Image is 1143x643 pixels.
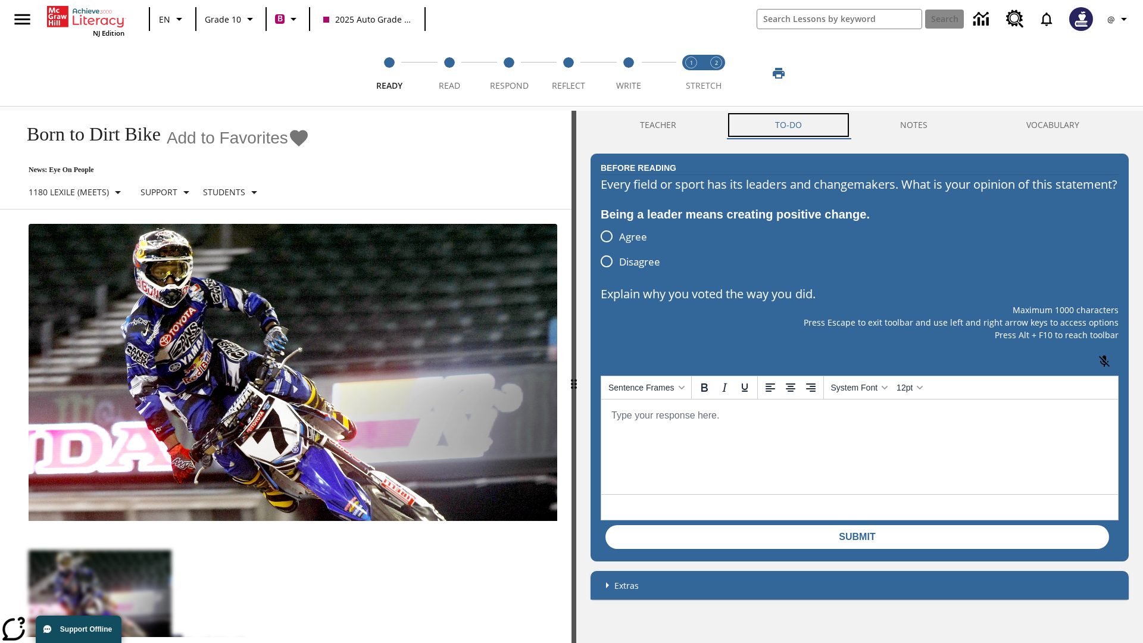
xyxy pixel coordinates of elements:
[205,13,241,26] span: Grade 10
[601,399,1118,494] iframe: Rich Text Area. Press ALT-0 for help.
[159,13,170,26] span: EN
[686,80,722,91] span: STRETCH
[591,111,726,139] button: Teacher
[614,579,639,592] p: Extras
[608,383,674,392] span: Sentence Frames
[616,80,641,91] span: Write
[674,40,708,106] button: Stretch Read step 1 of 2
[601,161,676,174] h2: Before Reading
[136,182,198,203] button: Scaffolds, Support
[167,127,310,148] button: Add to Favorites - Born to Dirt Bike
[167,129,288,148] span: Add to Favorites
[5,2,40,37] button: Open side menu
[601,175,1119,194] div: Every field or sport has its leaders and changemakers. What is your opinion of this statement?
[571,111,576,643] div: Press Enter or Spacebar and then press right and left arrow keys to move the slider
[760,63,798,84] button: Print
[601,285,1119,304] p: Explain why you voted the way you did.
[801,377,821,398] button: Align right
[140,186,177,198] p: Support
[601,316,1119,329] p: Press Escape to exit toolbar and use left and right arrow keys to access options
[439,80,460,91] span: Read
[715,59,718,67] text: 2
[29,224,557,522] img: Motocross racer James Stewart flies through the air on his dirt bike.
[619,254,660,270] span: Disagree
[24,182,130,203] button: Select Lexile, 1180 Lexile (Meets)
[60,625,112,633] span: Support Offline
[604,377,689,398] button: Sentence Frames
[1062,4,1100,35] button: Select a new avatar
[93,29,124,38] span: NJ Edition
[1031,4,1062,35] a: Notifications
[601,329,1119,341] p: Press Alt + F10 to reach toolbar
[726,111,851,139] button: TO-DO
[1069,7,1093,31] img: Avatar
[897,383,913,392] span: 12pt
[591,111,1129,139] div: Instructional Panel Tabs
[757,10,922,29] input: search field
[277,11,283,26] span: B
[694,377,714,398] button: Bold
[601,205,1119,224] div: Being a leader means creating positive change.
[591,571,1129,600] div: Extras
[552,80,585,91] span: Reflect
[605,525,1109,549] button: Submit
[376,80,402,91] span: Ready
[892,377,927,398] button: Font sizes
[47,4,124,38] div: Home
[601,224,670,274] div: poll
[490,80,529,91] span: Respond
[14,123,161,145] h1: Born to Dirt Bike
[780,377,801,398] button: Align center
[203,186,245,198] p: Students
[474,40,544,106] button: Respond step 3 of 5
[735,377,755,398] button: Underline
[619,229,647,245] span: Agree
[14,166,310,174] p: News: Eye On People
[594,40,663,106] button: Write step 5 of 5
[576,111,1143,643] div: activity
[760,377,780,398] button: Align left
[851,111,978,139] button: NOTES
[690,59,693,67] text: 1
[699,40,733,106] button: Stretch Respond step 2 of 2
[29,186,109,198] p: 1180 Lexile (Meets)
[534,40,603,106] button: Reflect step 4 of 5
[977,111,1129,139] button: VOCABULARY
[714,377,735,398] button: Italic
[154,8,192,30] button: Language: EN, Select a language
[36,616,121,643] button: Support Offline
[831,383,878,392] span: System Font
[355,40,424,106] button: Ready step 1 of 5
[270,8,305,30] button: Boost Class color is violet red. Change class color
[966,3,999,36] a: Data Center
[323,13,411,26] span: 2025 Auto Grade 10
[414,40,483,106] button: Read step 2 of 5
[601,304,1119,316] p: Maximum 1000 characters
[826,377,892,398] button: Fonts
[1090,347,1119,376] button: Click to activate and allow voice recognition
[200,8,262,30] button: Grade: Grade 10, Select a grade
[1100,8,1138,30] button: Profile/Settings
[999,3,1031,35] a: Resource Center, Will open in new tab
[1107,13,1115,26] span: @
[198,182,266,203] button: Select Student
